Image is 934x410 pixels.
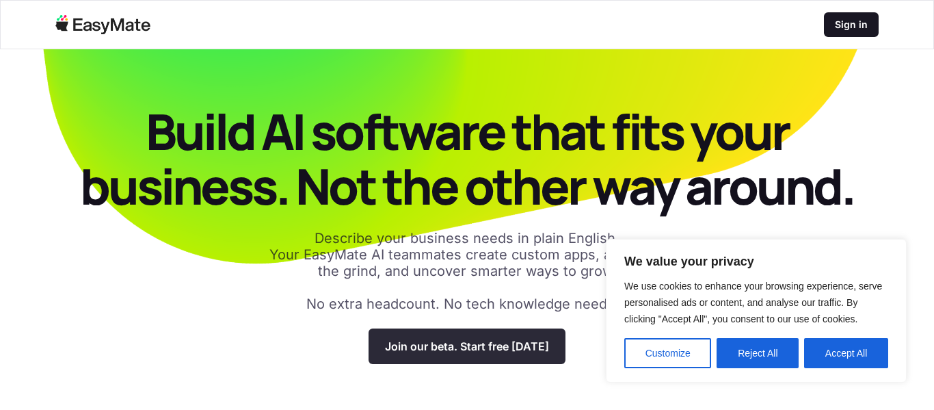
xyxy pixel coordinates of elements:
[824,12,879,37] a: Sign in
[624,278,888,327] p: We use cookies to enhance your browsing experience, serve personalised ads or content, and analys...
[804,338,888,368] button: Accept All
[717,338,799,368] button: Reject All
[606,239,907,383] div: We value your privacy
[624,253,888,270] p: We value your privacy
[55,104,879,214] p: Build AI software that fits your business. Not the other way around.
[624,338,711,368] button: Customize
[262,230,672,279] p: Describe your business needs in plain English. Your EasyMate AI teammates create custom apps, aut...
[306,296,628,312] p: No extra headcount. No tech knowledge needed.
[835,18,868,31] p: Sign in
[369,329,565,364] a: Join our beta. Start free [DATE]
[385,339,549,353] p: Join our beta. Start free [DATE]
